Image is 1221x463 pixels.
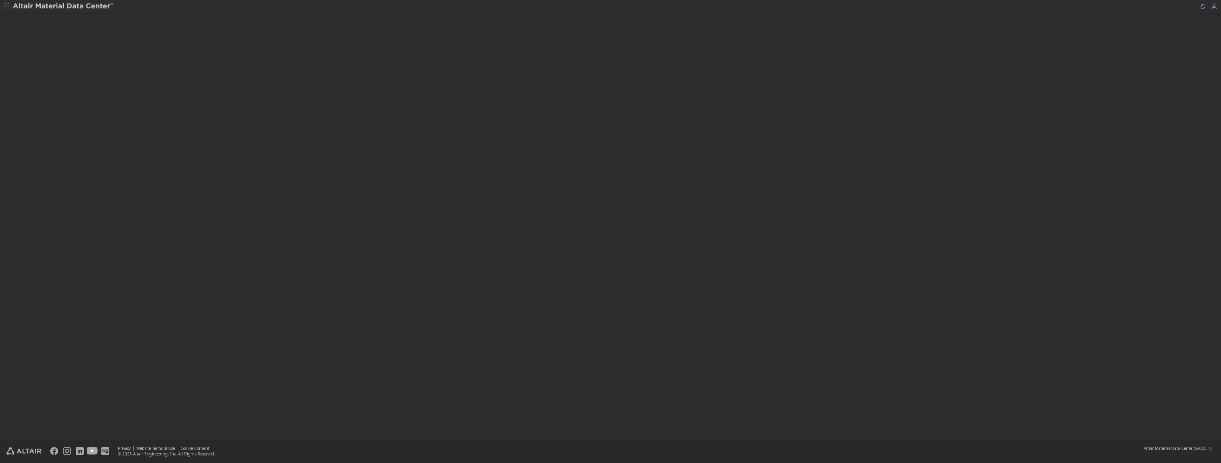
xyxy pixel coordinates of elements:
a: Website Terms of Use [136,445,175,451]
div: © 2025 Altair Engineering, Inc. All Rights Reserved. [118,451,215,457]
div: (v2025.1) [1144,445,1211,451]
span: Altair Material Data Center [1144,445,1194,451]
img: Altair Material Data Center [13,2,114,10]
img: Altair Engineering [6,447,41,455]
a: Privacy [118,445,131,451]
a: Cookie Consent [181,445,210,451]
